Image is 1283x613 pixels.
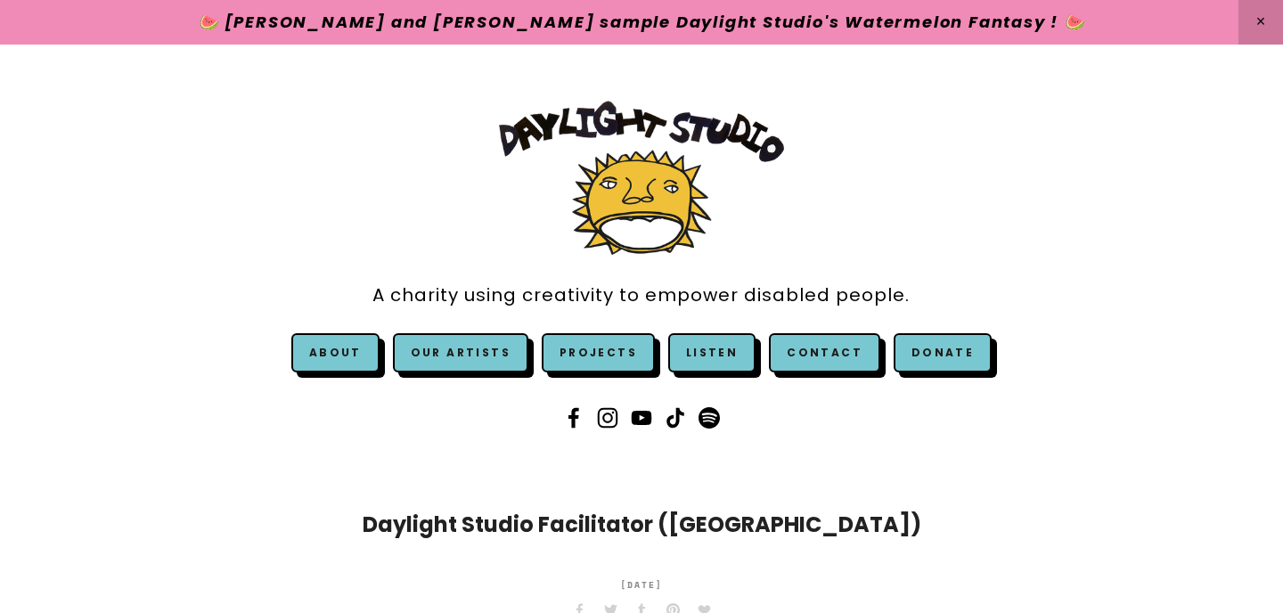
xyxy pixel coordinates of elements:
a: Our Artists [393,333,528,372]
a: About [309,345,362,360]
a: Donate [894,333,992,372]
a: Projects [542,333,655,372]
h1: Daylight Studio Facilitator ([GEOGRAPHIC_DATA]) [298,509,985,541]
a: A charity using creativity to empower disabled people. [372,275,910,315]
img: Daylight Studio [499,101,784,255]
a: Listen [686,345,738,360]
a: Contact [769,333,880,372]
time: [DATE] [620,568,663,603]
